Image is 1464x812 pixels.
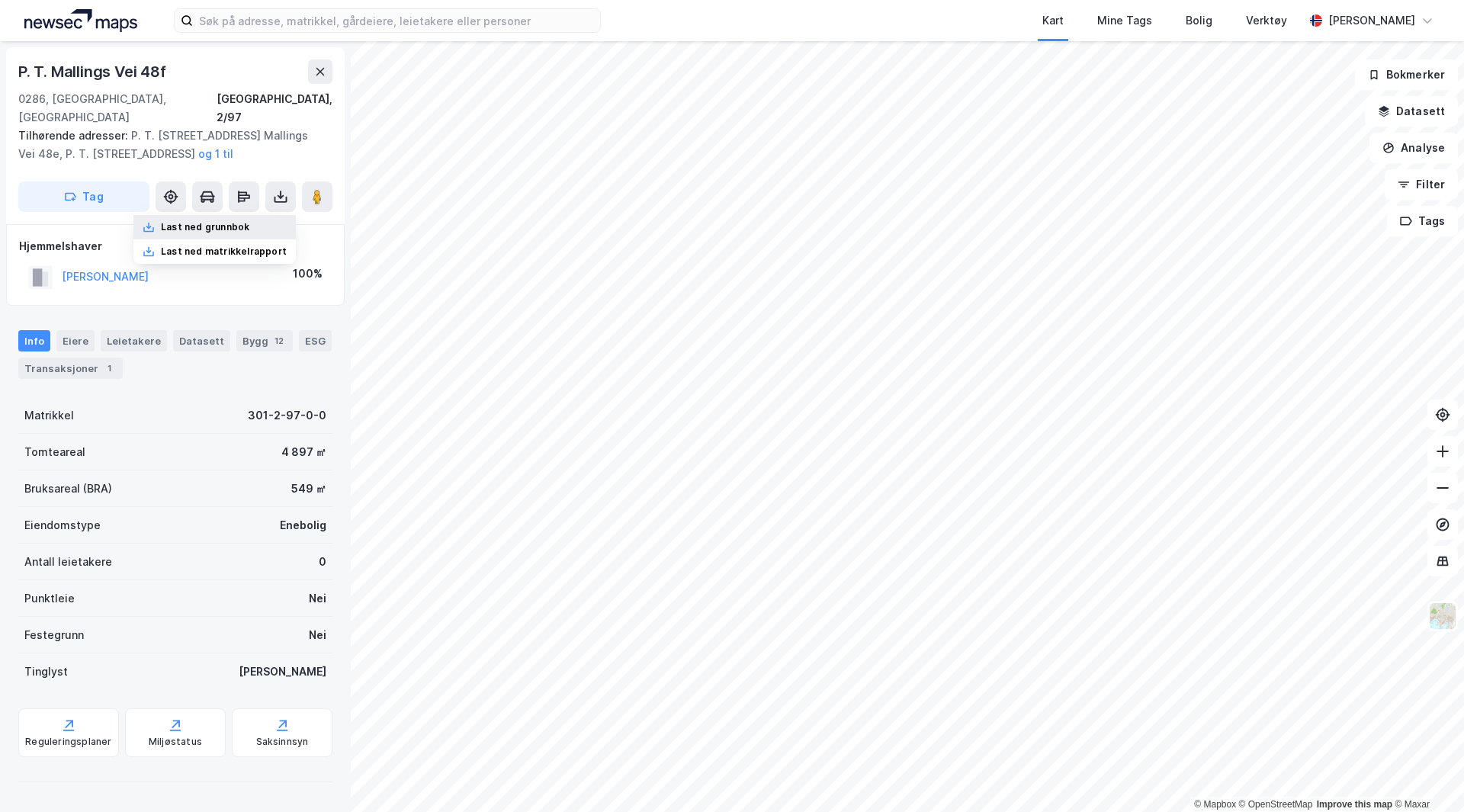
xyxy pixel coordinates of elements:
[293,265,323,283] div: 100%
[18,127,320,163] div: P. T. [STREET_ADDRESS] Mallings Vei 48e, P. T. [STREET_ADDRESS]
[24,553,112,571] div: Antall leietakere
[1328,11,1415,30] div: [PERSON_NAME]
[1194,799,1236,810] a: Mapbox
[18,358,123,379] div: Transaksjoner
[248,406,326,425] div: 301-2-97-0-0
[18,129,131,142] span: Tilhørende adresser:
[101,361,117,376] div: 1
[24,443,85,461] div: Tomteareal
[1365,96,1458,127] button: Datasett
[193,9,600,32] input: Søk på adresse, matrikkel, gårdeiere, leietakere eller personer
[24,406,74,425] div: Matrikkel
[236,330,293,351] div: Bygg
[25,736,111,748] div: Reguleringsplaner
[309,626,326,644] div: Nei
[217,90,332,127] div: [GEOGRAPHIC_DATA], 2/97
[18,330,50,351] div: Info
[173,330,230,351] div: Datasett
[24,480,112,498] div: Bruksareal (BRA)
[24,626,84,644] div: Festegrunn
[24,663,68,681] div: Tinglyst
[18,90,217,127] div: 0286, [GEOGRAPHIC_DATA], [GEOGRAPHIC_DATA]
[319,553,326,571] div: 0
[18,181,149,212] button: Tag
[309,589,326,608] div: Nei
[1385,169,1458,200] button: Filter
[1387,206,1458,236] button: Tags
[1388,739,1464,812] div: Kontrollprogram for chat
[18,59,169,84] div: P. T. Mallings Vei 48f
[56,330,95,351] div: Eiere
[1186,11,1212,30] div: Bolig
[101,330,167,351] div: Leietakere
[24,589,75,608] div: Punktleie
[299,330,332,351] div: ESG
[149,736,202,748] div: Miljøstatus
[1317,799,1392,810] a: Improve this map
[1369,133,1458,163] button: Analyse
[1097,11,1152,30] div: Mine Tags
[1239,799,1313,810] a: OpenStreetMap
[271,333,287,348] div: 12
[19,237,332,255] div: Hjemmelshaver
[24,9,137,32] img: logo.a4113a55bc3d86da70a041830d287a7e.svg
[1388,739,1464,812] iframe: Chat Widget
[1428,602,1457,631] img: Z
[291,480,326,498] div: 549 ㎡
[161,246,287,258] div: Last ned matrikkelrapport
[280,516,326,534] div: Enebolig
[281,443,326,461] div: 4 897 ㎡
[1042,11,1064,30] div: Kart
[161,221,249,233] div: Last ned grunnbok
[1246,11,1287,30] div: Verktøy
[239,663,326,681] div: [PERSON_NAME]
[1355,59,1458,90] button: Bokmerker
[256,736,309,748] div: Saksinnsyn
[24,516,101,534] div: Eiendomstype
